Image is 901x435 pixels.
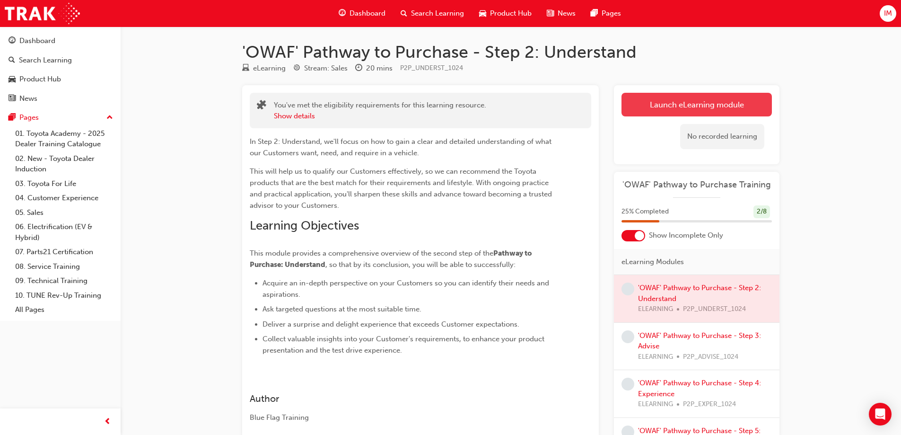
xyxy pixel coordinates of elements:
[884,8,892,19] span: IM
[11,205,117,220] a: 05. Sales
[331,4,393,23] a: guage-iconDashboard
[621,179,772,190] a: 'OWAF' Pathway to Purchase Training
[4,52,117,69] a: Search Learning
[547,8,554,19] span: news-icon
[250,137,553,157] span: In Step 2: Understand, we'll focus on how to gain a clear and detailed understanding of what our ...
[479,8,486,19] span: car-icon
[490,8,532,19] span: Product Hub
[4,90,117,107] a: News
[9,114,16,122] span: pages-icon
[11,191,117,205] a: 04. Customer Experience
[4,71,117,88] a: Product Hub
[262,335,546,355] span: Collect valuable insights into your Customer's requirements, to enhance your product presentation...
[355,64,362,73] span: clock-icon
[4,109,117,126] button: Pages
[680,124,764,149] div: No recorded learning
[591,8,598,19] span: pages-icon
[242,62,286,74] div: Type
[9,95,16,103] span: news-icon
[104,416,111,428] span: prev-icon
[558,8,576,19] span: News
[539,4,583,23] a: news-iconNews
[9,75,16,84] span: car-icon
[11,245,117,259] a: 07. Parts21 Certification
[621,257,684,267] span: eLearning Modules
[11,151,117,177] a: 02. New - Toyota Dealer Induction
[602,8,621,19] span: Pages
[869,403,892,426] div: Open Intercom Messenger
[262,320,519,328] span: Deliver a surprise and delight experience that exceeds Customer expectations.
[472,4,539,23] a: car-iconProduct Hub
[649,230,723,241] span: Show Incomplete Only
[11,274,117,288] a: 09. Technical Training
[242,42,779,62] h1: 'OWAF' Pathway to Purchase - Step 2: Understand
[400,64,463,72] span: Learning resource code
[250,249,493,257] span: This module provides a comprehensive overview of the second step of the
[274,111,315,122] button: Show details
[9,56,15,65] span: search-icon
[293,64,300,73] span: target-icon
[11,259,117,274] a: 08. Service Training
[19,36,55,46] div: Dashboard
[293,62,348,74] div: Stream
[250,249,534,269] span: Pathway to Purchase: Understand
[753,205,770,218] div: 2 / 8
[11,220,117,245] a: 06. Electrification (EV & Hybrid)
[621,283,634,295] span: learningRecordVerb_NONE-icon
[621,206,669,217] span: 25 % Completed
[11,177,117,191] a: 03. Toyota For Life
[19,93,37,104] div: News
[621,378,634,391] span: learningRecordVerb_NONE-icon
[5,3,80,24] img: Trak
[638,331,761,351] a: 'OWAF' Pathway to Purchase - Step 3: Advise
[253,63,286,74] div: eLearning
[621,93,772,116] a: Launch eLearning module
[4,30,117,109] button: DashboardSearch LearningProduct HubNews
[274,100,486,121] div: You've met the eligibility requirements for this learning resource.
[19,74,61,85] div: Product Hub
[583,4,629,23] a: pages-iconPages
[4,32,117,50] a: Dashboard
[638,399,673,410] span: ELEARNING
[250,393,557,404] h3: Author
[411,8,464,19] span: Search Learning
[250,167,554,210] span: This will help us to qualify our Customers effectively, so we can recommend the Toyota products t...
[19,55,72,66] div: Search Learning
[366,63,393,74] div: 20 mins
[262,279,551,299] span: Acquire an in-depth perspective on your Customers so you can identify their needs and aspirations.
[355,62,393,74] div: Duration
[11,302,117,317] a: All Pages
[250,218,359,233] span: Learning Objectives
[257,101,266,112] span: puzzle-icon
[621,330,634,343] span: learningRecordVerb_NONE-icon
[242,64,249,73] span: learningResourceType_ELEARNING-icon
[106,112,113,124] span: up-icon
[11,288,117,303] a: 10. TUNE Rev-Up Training
[683,399,736,410] span: P2P_EXPER_1024
[638,352,673,363] span: ELEARNING
[11,126,117,151] a: 01. Toyota Academy - 2025 Dealer Training Catalogue
[9,37,16,45] span: guage-icon
[19,112,39,123] div: Pages
[683,352,738,363] span: P2P_ADVISE_1024
[304,63,348,74] div: Stream: Sales
[393,4,472,23] a: search-iconSearch Learning
[250,412,557,423] div: Blue Flag Training
[880,5,896,22] button: IM
[350,8,385,19] span: Dashboard
[638,379,761,398] a: 'OWAF' Pathway to Purchase - Step 4: Experience
[325,260,516,269] span: , so that by its conclusion, you will be able to successfully:
[339,8,346,19] span: guage-icon
[401,8,407,19] span: search-icon
[262,305,421,313] span: Ask targeted questions at the most suitable time.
